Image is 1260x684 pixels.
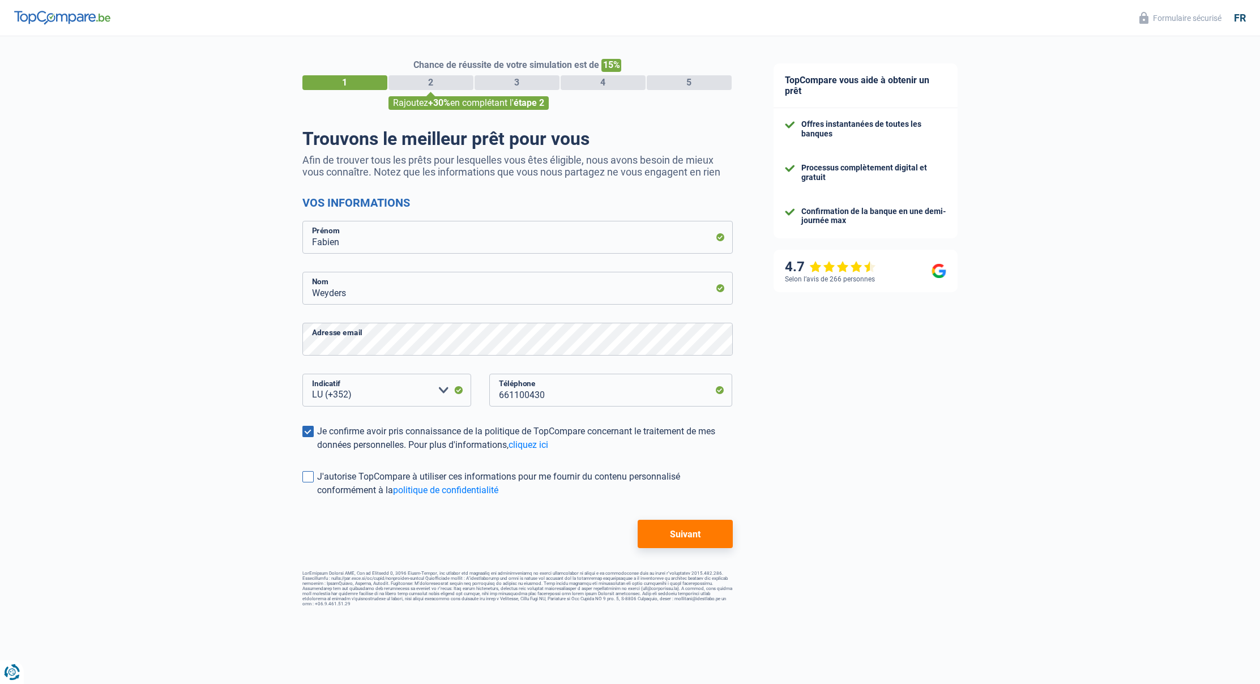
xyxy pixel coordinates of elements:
img: TopCompare Logo [14,11,110,24]
p: Afin de trouver tous les prêts pour lesquelles vous êtes éligible, nous avons besoin de mieux vou... [302,154,733,178]
div: Rajoutez en complétant l' [388,96,549,110]
span: Chance de réussite de votre simulation est de [413,59,599,70]
span: +30% [428,97,450,108]
input: 242627 [489,374,733,407]
div: Offres instantanées de toutes les banques [801,119,946,139]
span: 15% [601,59,621,72]
div: TopCompare vous aide à obtenir un prêt [774,63,958,108]
a: politique de confidentialité [393,485,498,495]
div: 2 [388,75,473,90]
div: 3 [475,75,559,90]
footer: LorEmipsum Dolorsi AME, Con ad Elitsedd 0, 3096 Eiusm-Tempor, inc utlabor etd magnaaliq eni admin... [302,571,733,606]
h2: Vos informations [302,196,733,210]
div: Je confirme avoir pris connaissance de la politique de TopCompare concernant le traitement de mes... [317,425,733,452]
button: Formulaire sécurisé [1133,8,1228,27]
div: 1 [302,75,387,90]
div: Processus complètement digital et gratuit [801,163,946,182]
div: fr [1234,12,1246,24]
div: Confirmation de la banque en une demi-journée max [801,207,946,226]
h1: Trouvons le meilleur prêt pour vous [302,128,733,149]
a: cliquez ici [509,439,548,450]
span: étape 2 [514,97,544,108]
div: 4 [561,75,646,90]
div: 4.7 [785,259,876,275]
div: 5 [647,75,732,90]
div: Selon l’avis de 266 personnes [785,275,875,283]
button: Suivant [638,520,732,548]
div: J'autorise TopCompare à utiliser ces informations pour me fournir du contenu personnalisé conform... [317,470,733,497]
